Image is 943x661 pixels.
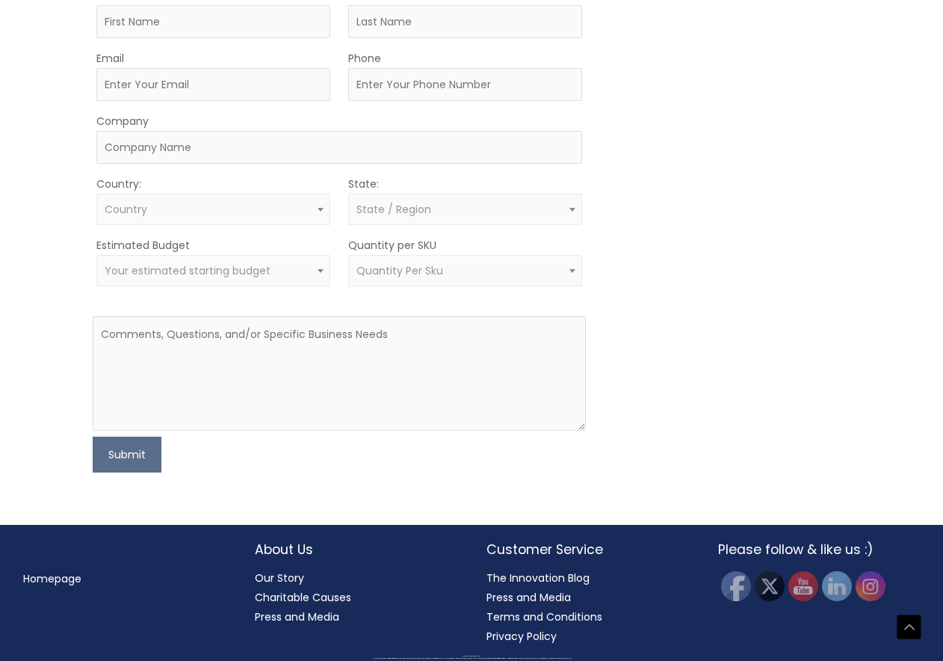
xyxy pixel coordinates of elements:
[348,5,582,38] input: Last Name
[721,571,751,601] img: Facebook
[471,656,480,657] span: Cosmetic Solutions
[96,131,583,164] input: Company Name
[23,569,225,588] nav: Menu
[486,590,571,605] a: Press and Media
[255,568,457,627] nav: About Us
[96,51,124,66] label: Email
[356,202,431,217] span: State / Region
[96,238,190,253] label: Estimated Budget
[755,571,785,601] img: Twitter
[348,176,379,191] label: State:
[96,68,330,101] input: Enter Your Email
[23,571,81,586] a: Homepage
[486,609,602,624] a: Terms and Conditions
[96,114,149,129] label: Company
[348,51,381,66] label: Phone
[93,437,161,473] button: Submit
[718,540,920,559] h2: Please follow & like us :)
[255,571,304,585] a: Our Story
[486,540,688,559] h2: Customer Service
[348,238,436,253] label: Quantity per SKU
[255,540,457,559] h2: About Us
[255,590,351,605] a: Charitable Causes
[486,629,557,644] a: Privacy Policy
[356,263,443,278] span: Quantity Per Sku
[96,176,141,191] label: Country:
[486,571,590,585] a: The Innovation Blog
[26,658,917,660] div: All material on this Website, including design, text, images, logos and sounds, are owned by Cosm...
[348,68,582,101] input: Enter Your Phone Number
[26,656,917,657] div: Copyright © 2025
[105,202,147,217] span: Country
[255,609,339,624] a: Press and Media
[105,263,270,278] span: Your estimated starting budget
[96,5,330,38] input: First Name
[486,568,688,646] nav: Customer Service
